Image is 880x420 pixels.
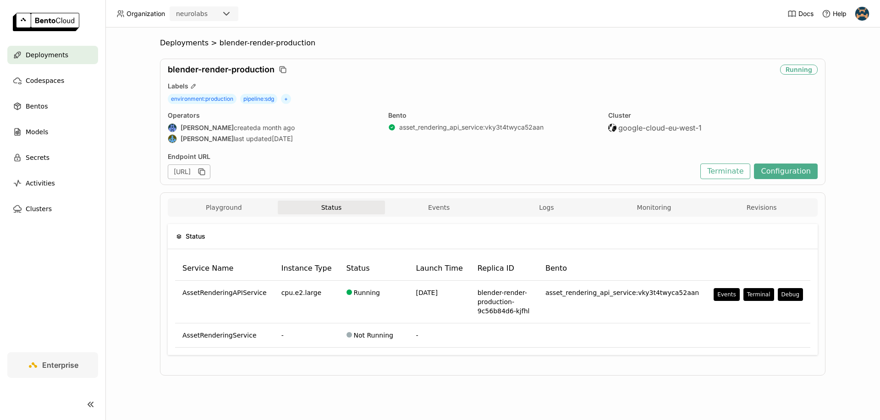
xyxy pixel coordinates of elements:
img: Flaviu Sămărghițan [168,135,176,143]
div: Endpoint URL [168,153,696,161]
span: Status [186,231,205,241]
button: Monitoring [600,201,708,214]
span: Clusters [26,203,52,214]
a: asset_rendering_api_service:vky3t4twyca52aan [399,123,544,131]
div: last updated [168,134,377,143]
span: Deployments [160,38,209,48]
th: Status [339,256,409,281]
span: pipeline : sdg [240,94,277,104]
div: created [168,123,377,132]
a: Clusters [7,200,98,218]
th: Instance Type [274,256,339,281]
div: Cluster [608,111,818,120]
span: [DATE] [272,135,293,143]
div: neurolabs [176,9,208,18]
strong: [PERSON_NAME] [181,124,234,132]
span: Deployments [26,49,68,60]
a: Models [7,123,98,141]
div: Running [780,65,818,75]
nav: Breadcrumbs navigation [160,38,825,48]
img: Nikita Sergievskii [855,7,869,21]
th: Replica ID [470,256,538,281]
button: Playground [170,201,278,214]
span: blender-render-production [168,65,275,75]
th: Bento [538,256,706,281]
span: + [281,94,291,104]
button: Terminate [700,164,750,179]
span: Secrets [26,152,49,163]
td: asset_rendering_api_service:vky3t4twyca52aan [538,281,706,323]
a: Secrets [7,148,98,167]
span: AssetRenderingAPIService [182,288,267,297]
div: Events [717,291,736,298]
td: Not Running [339,323,409,348]
button: Debug [778,288,803,301]
button: Status [278,201,385,214]
span: blender-render-production [220,38,315,48]
a: Enterprise [7,352,98,378]
th: Service Name [175,256,274,281]
img: logo [13,13,79,31]
span: Docs [798,10,814,18]
a: Codespaces [7,71,98,90]
a: Bentos [7,97,98,115]
td: Running [339,281,409,323]
button: Events [385,201,493,214]
th: Launch Time [409,256,470,281]
span: Models [26,126,48,137]
span: Activities [26,178,55,189]
div: Operators [168,111,377,120]
div: Bento [388,111,598,120]
span: Logs [539,203,554,212]
span: google-cloud-eu-west-1 [618,123,702,132]
img: Paul Pop [168,124,176,132]
span: AssetRenderingService [182,331,257,340]
button: Terminal [743,288,774,301]
span: Enterprise [42,360,78,370]
span: environment : production [168,94,236,104]
td: cpu.e2.large [274,281,339,323]
a: Docs [787,9,814,18]
td: - [274,323,339,348]
strong: [PERSON_NAME] [181,135,234,143]
td: blender-render-production-9c56b84d6-kjfhl [470,281,538,323]
span: Bentos [26,101,48,112]
span: a month ago [257,124,295,132]
div: Help [822,9,847,18]
div: Labels [168,82,818,90]
span: [DATE] [416,289,438,296]
span: Codespaces [26,75,64,86]
button: Configuration [754,164,818,179]
span: > [209,38,220,48]
input: Selected neurolabs. [209,10,209,19]
a: Activities [7,174,98,192]
a: Deployments [7,46,98,64]
span: - [416,332,418,339]
button: Revisions [708,201,815,214]
span: Help [833,10,847,18]
span: Organization [126,10,165,18]
div: [URL] [168,164,210,179]
button: Events [714,288,740,301]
